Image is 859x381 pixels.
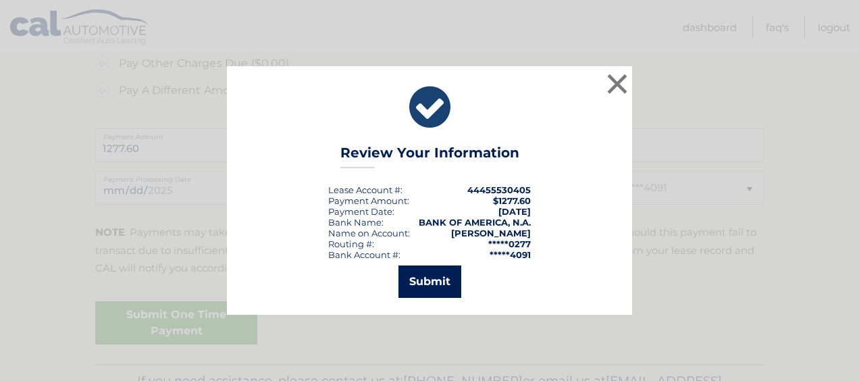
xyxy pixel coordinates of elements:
[328,228,410,238] div: Name on Account:
[498,206,531,217] span: [DATE]
[604,70,631,97] button: ×
[451,228,531,238] strong: [PERSON_NAME]
[467,184,531,195] strong: 44455530405
[328,206,394,217] div: :
[328,238,374,249] div: Routing #:
[328,206,392,217] span: Payment Date
[328,195,409,206] div: Payment Amount:
[328,184,402,195] div: Lease Account #:
[340,145,519,168] h3: Review Your Information
[328,249,400,260] div: Bank Account #:
[398,265,461,298] button: Submit
[419,217,531,228] strong: BANK OF AMERICA, N.A.
[493,195,531,206] span: $1277.60
[328,217,384,228] div: Bank Name:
